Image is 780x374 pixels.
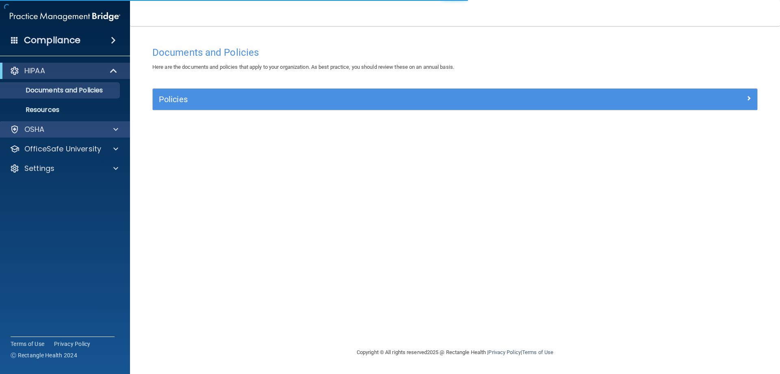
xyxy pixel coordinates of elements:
span: Here are the documents and policies that apply to your organization. As best practice, you should... [152,64,454,70]
a: OSHA [10,125,118,134]
p: Settings [24,164,54,173]
a: HIPAA [10,66,118,76]
div: Copyright © All rights reserved 2025 @ Rectangle Health | | [307,339,603,365]
h5: Policies [159,95,600,104]
iframe: Drift Widget Chat Controller [639,316,770,349]
h4: Documents and Policies [152,47,758,58]
span: Ⓒ Rectangle Health 2024 [11,351,77,359]
a: Privacy Policy [488,349,520,355]
p: Documents and Policies [5,86,116,94]
a: Terms of Use [11,340,44,348]
h4: Compliance [24,35,80,46]
a: OfficeSafe University [10,144,118,154]
p: OSHA [24,125,45,134]
p: Resources [5,106,116,114]
a: Policies [159,93,751,106]
a: Settings [10,164,118,173]
p: HIPAA [24,66,45,76]
p: OfficeSafe University [24,144,101,154]
a: Privacy Policy [54,340,91,348]
a: Terms of Use [522,349,553,355]
img: PMB logo [10,9,120,25]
